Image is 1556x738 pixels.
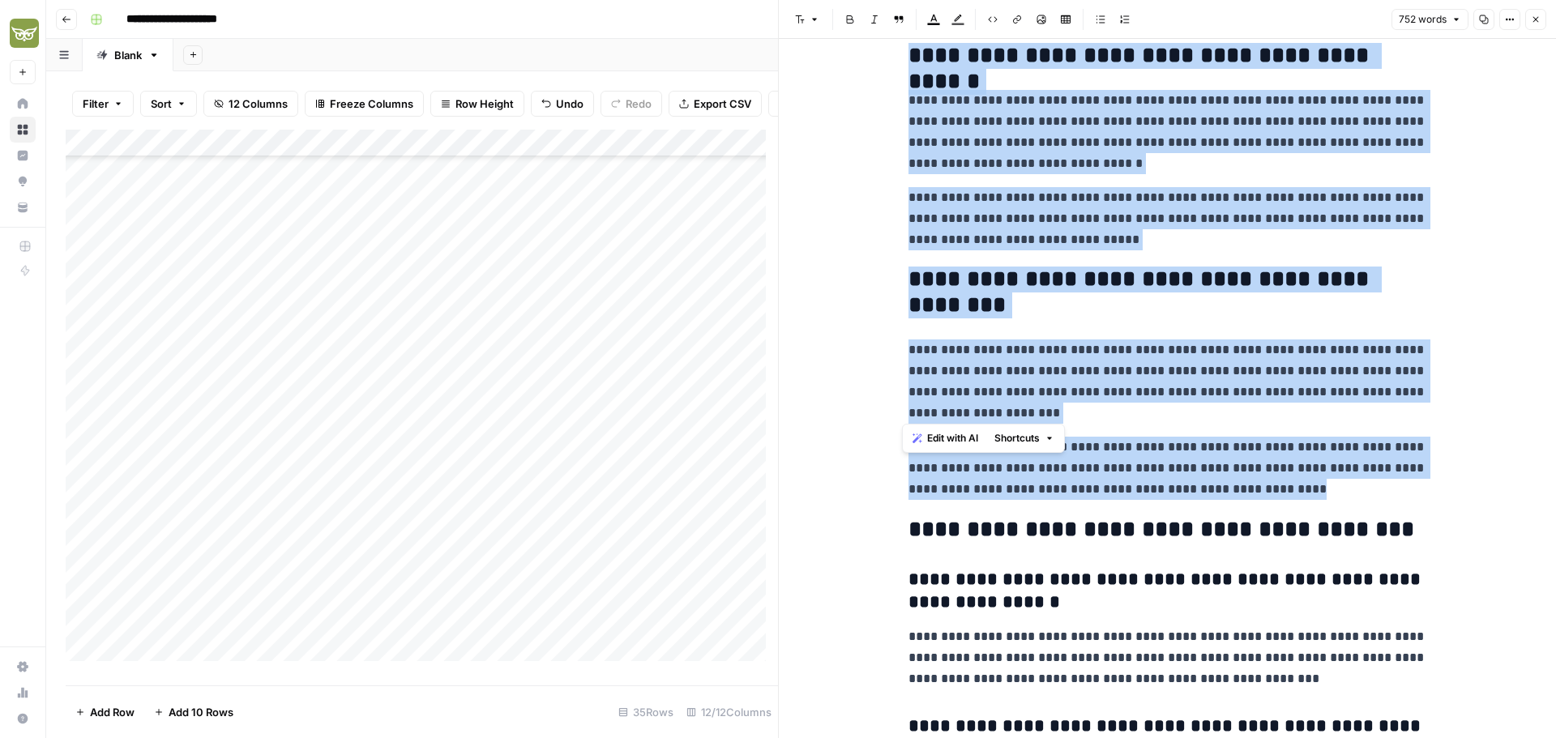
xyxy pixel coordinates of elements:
a: Opportunities [10,169,36,194]
span: Redo [626,96,652,112]
span: Undo [556,96,583,112]
button: Export CSV [669,91,762,117]
button: Row Height [430,91,524,117]
button: Undo [531,91,594,117]
a: Insights [10,143,36,169]
span: Edit with AI [927,431,978,446]
span: 12 Columns [229,96,288,112]
a: Your Data [10,194,36,220]
button: Add Row [66,699,144,725]
span: Add 10 Rows [169,704,233,720]
span: Freeze Columns [330,96,413,112]
button: Shortcuts [988,428,1061,449]
button: Freeze Columns [305,91,424,117]
a: Browse [10,117,36,143]
span: Row Height [455,96,514,112]
img: Evergreen Media Logo [10,19,39,48]
a: Blank [83,39,173,71]
span: Export CSV [694,96,751,112]
span: Filter [83,96,109,112]
span: Sort [151,96,172,112]
div: Blank [114,47,142,63]
span: Add Row [90,704,135,720]
span: Shortcuts [994,431,1040,446]
a: Usage [10,680,36,706]
span: 752 words [1399,12,1447,27]
button: 752 words [1391,9,1468,30]
button: Help + Support [10,706,36,732]
button: 12 Columns [203,91,298,117]
div: 12/12 Columns [680,699,778,725]
button: Edit with AI [906,428,985,449]
a: Home [10,91,36,117]
button: Redo [601,91,662,117]
button: Filter [72,91,134,117]
a: Settings [10,654,36,680]
button: Add 10 Rows [144,699,243,725]
div: 35 Rows [612,699,680,725]
button: Sort [140,91,197,117]
button: Workspace: Evergreen Media [10,13,36,53]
